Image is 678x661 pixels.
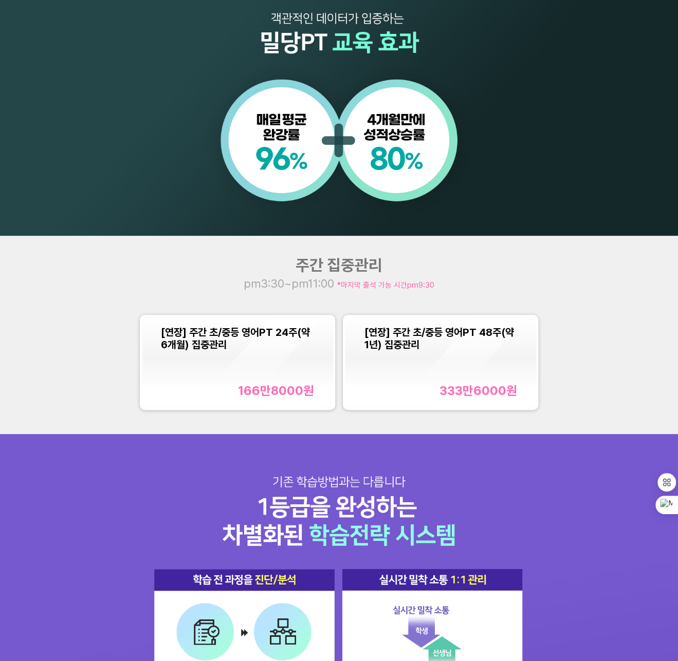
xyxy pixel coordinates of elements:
[364,326,514,351] span: [연장] 주간 초/중등 영어PT 48주(약 1년) 집중관리
[237,383,314,398] div: 166만8000 원
[439,383,517,398] div: 333만6000 원
[337,280,434,290] span: *마지막 출석 가능 시간 pm9:30
[244,276,337,290] span: pm3:30~pm11:00
[296,256,382,274] span: 주간 집중관리
[161,326,310,351] span: [연장] 주간 초/중등 영어PT 24주(약 6개월) 집중관리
